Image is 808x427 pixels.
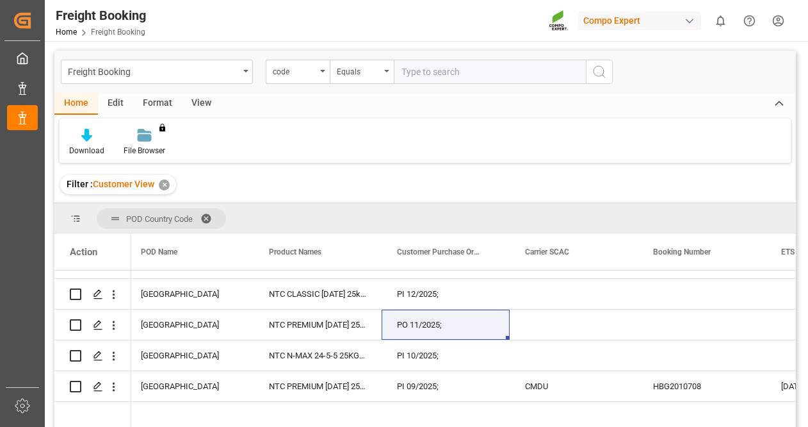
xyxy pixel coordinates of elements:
span: Product Names [269,247,321,256]
button: Compo Expert [578,8,706,33]
button: open menu [61,60,253,84]
div: [GEOGRAPHIC_DATA] [125,371,254,401]
input: Type to search [394,60,586,84]
span: Booking Number [653,247,711,256]
button: Help Center [735,6,764,35]
button: show 0 new notifications [706,6,735,35]
div: Format [133,93,182,115]
div: NTC PREMIUM [DATE] 25kg (x42) INT; [254,371,382,401]
div: NTC CLASSIC [DATE] 25kg (x42) INT; [254,279,382,309]
div: PI 12/2025; [382,279,510,309]
button: search button [586,60,613,84]
button: open menu [330,60,394,84]
span: Customer View [93,179,154,189]
div: PI 09/2025; [382,371,510,401]
span: Filter : [67,179,93,189]
div: Download [69,145,104,156]
div: Freight Booking [68,63,239,79]
div: [GEOGRAPHIC_DATA] [125,340,254,371]
div: Equals [337,63,380,78]
img: Screenshot%202023-09-29%20at%2010.02.21.png_1712312052.png [549,10,569,32]
span: Customer Purchase Order Numbers [397,247,483,256]
div: code [273,63,316,78]
div: Press SPACE to select this row. [54,310,131,340]
div: NTC PREMIUM [DATE] 25kg (x42) INT; [254,310,382,340]
div: View [182,93,221,115]
div: Press SPACE to select this row. [54,371,131,402]
div: PI 10/2025; [382,340,510,371]
button: open menu [266,60,330,84]
div: Home [54,93,98,115]
div: Action [70,246,97,258]
div: Freight Booking [56,6,146,25]
div: Edit [98,93,133,115]
div: ✕ [159,180,170,190]
div: Compo Expert [578,12,701,30]
div: Press SPACE to select this row. [54,279,131,310]
div: PO 11/2025; [382,310,510,340]
span: Carrier SCAC [525,247,569,256]
span: POD Country Code [126,214,193,224]
span: POD Name [141,247,177,256]
div: [GEOGRAPHIC_DATA] [125,310,254,340]
div: CMDU [510,371,638,401]
div: Press SPACE to select this row. [54,340,131,371]
div: NTC N-MAX 24-5-5 25KG (x42) INT; [254,340,382,371]
div: [GEOGRAPHIC_DATA] [125,279,254,309]
div: HBG2010708 [638,371,766,401]
a: Home [56,28,77,37]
